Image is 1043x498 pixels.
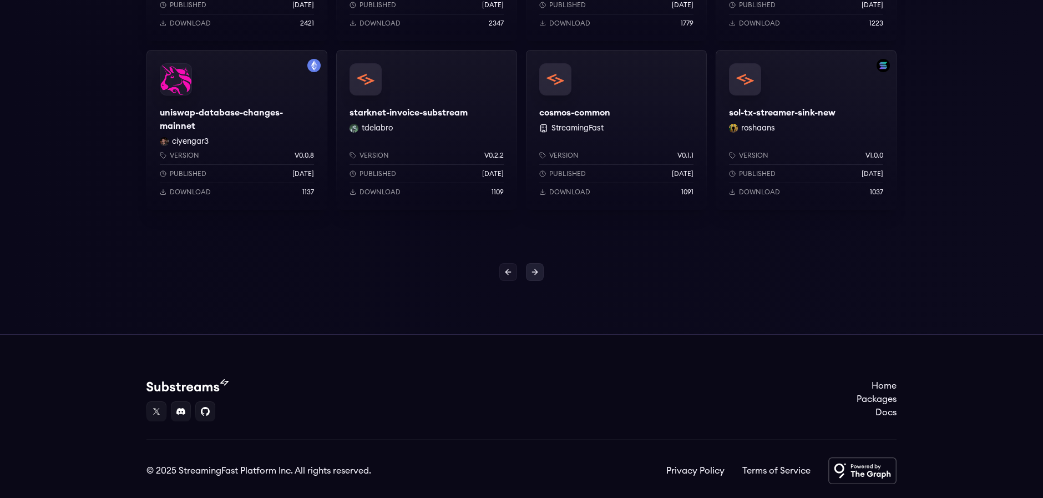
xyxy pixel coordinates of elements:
p: 1779 [681,19,693,28]
div: © 2025 StreamingFast Platform Inc. All rights reserved. [146,464,371,477]
img: Substream's logo [146,379,229,393]
p: [DATE] [862,1,883,9]
a: Terms of Service [742,464,811,477]
p: Published [549,169,586,178]
p: Published [360,169,396,178]
button: StreamingFast [551,123,604,134]
p: Published [170,169,206,178]
p: [DATE] [292,169,314,178]
a: Docs [857,406,897,419]
p: Download [170,19,211,28]
a: Filter by solana networksol-tx-streamer-sink-newsol-tx-streamer-sink-newroshaans roshaansVersionv... [716,50,897,210]
p: 1037 [870,188,883,197]
p: Version [739,151,768,160]
a: Privacy Policy [666,464,725,477]
p: [DATE] [482,1,504,9]
a: Filter by mainnet networkuniswap-database-changes-mainnetuniswap-database-changes-mainnetciyengar... [146,50,327,210]
button: ciyengar3 [172,136,209,147]
a: cosmos-commoncosmos-common StreamingFastVersionv0.1.1Published[DATE]Download1091 [526,50,707,210]
p: v1.0.0 [865,151,883,160]
p: Download [549,19,590,28]
p: Download [549,188,590,197]
p: 1137 [302,188,314,197]
a: Packages [857,393,897,406]
button: tdelabro [362,123,393,134]
p: Download [170,188,211,197]
a: starknet-invoice-substreamstarknet-invoice-substreamtdelabro tdelabroVersionv0.2.2Published[DATE]... [336,50,517,210]
p: Version [360,151,389,160]
a: Home [857,379,897,393]
img: Filter by mainnet network [307,59,321,72]
p: v0.0.8 [295,151,314,160]
button: roshaans [741,123,775,134]
p: Published [170,1,206,9]
p: [DATE] [672,169,693,178]
p: Published [739,1,776,9]
p: [DATE] [862,169,883,178]
p: 1223 [869,19,883,28]
p: Download [360,19,401,28]
img: Filter by solana network [877,59,890,72]
p: 2347 [489,19,504,28]
p: 1109 [492,188,504,197]
p: Version [170,151,199,160]
p: [DATE] [292,1,314,9]
p: 2421 [300,19,314,28]
p: 1091 [681,188,693,197]
p: v0.1.1 [677,151,693,160]
img: Powered by The Graph [828,457,897,484]
p: v0.2.2 [484,151,504,160]
p: Published [739,169,776,178]
p: Version [549,151,579,160]
p: Published [360,1,396,9]
p: Download [739,188,780,197]
p: Download [360,188,401,197]
p: Published [549,1,586,9]
p: Download [739,19,780,28]
p: [DATE] [482,169,504,178]
p: [DATE] [672,1,693,9]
